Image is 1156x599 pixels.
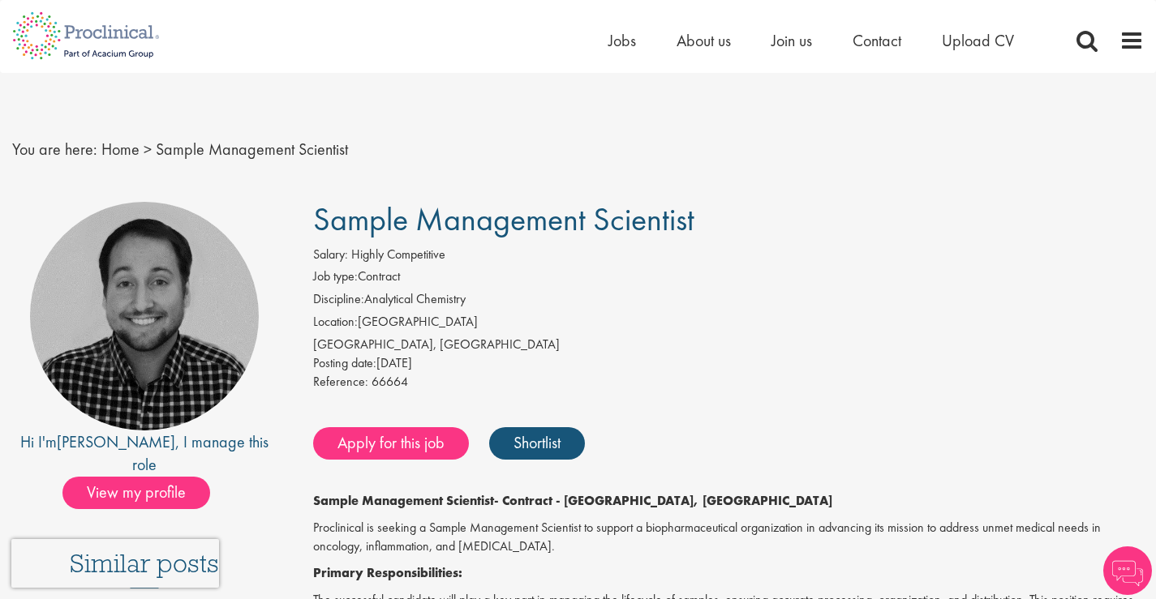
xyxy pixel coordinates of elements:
[313,354,376,371] span: Posting date:
[313,354,1144,373] div: [DATE]
[677,30,731,51] a: About us
[12,139,97,160] span: You are here:
[489,427,585,460] a: Shortlist
[313,290,364,309] label: Discipline:
[313,427,469,460] a: Apply for this job
[313,313,1144,336] li: [GEOGRAPHIC_DATA]
[608,30,636,51] a: Jobs
[1103,546,1152,595] img: Chatbot
[313,373,368,391] label: Reference:
[313,336,1144,354] div: [GEOGRAPHIC_DATA], [GEOGRAPHIC_DATA]
[30,202,259,430] img: imeage of recruiter Mike Raletz
[372,373,408,390] span: 66664
[11,539,219,588] iframe: reCAPTCHA
[12,430,277,477] div: Hi I'm , I manage this role
[313,519,1144,556] p: Proclinical is seeking a Sample Management Scientist to support a biopharmaceutical organization ...
[351,246,445,263] span: Highly Competitive
[57,431,175,452] a: [PERSON_NAME]
[313,246,348,264] label: Salary:
[313,564,462,581] strong: Primary Responsibilities:
[313,199,694,240] span: Sample Management Scientist
[853,30,901,51] a: Contact
[942,30,1014,51] a: Upload CV
[62,480,226,501] a: View my profile
[313,267,358,286] label: Job type:
[144,139,152,160] span: >
[62,477,210,509] span: View my profile
[101,139,140,160] a: breadcrumb link
[313,290,1144,313] li: Analytical Chemistry
[156,139,348,160] span: Sample Management Scientist
[313,267,1144,290] li: Contract
[313,492,494,509] strong: Sample Management Scientist
[494,492,832,509] strong: - Contract - [GEOGRAPHIC_DATA], [GEOGRAPHIC_DATA]
[771,30,812,51] a: Join us
[313,313,358,332] label: Location:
